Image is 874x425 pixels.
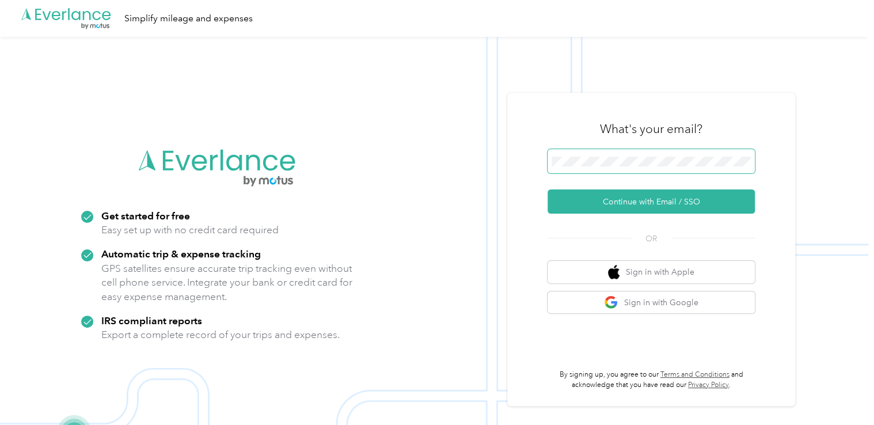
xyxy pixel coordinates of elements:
button: google logoSign in with Google [548,291,755,314]
a: Privacy Policy [688,381,729,389]
strong: Get started for free [101,210,190,222]
strong: Automatic trip & expense tracking [101,248,261,260]
span: OR [631,233,671,245]
h3: What's your email? [600,121,702,137]
p: Export a complete record of your trips and expenses. [101,328,340,342]
img: google logo [604,295,618,310]
strong: IRS compliant reports [101,314,202,327]
div: Simplify mileage and expenses [124,12,253,26]
p: Easy set up with no credit card required [101,223,279,237]
button: Continue with Email / SSO [548,189,755,214]
p: By signing up, you agree to our and acknowledge that you have read our . [548,370,755,390]
button: apple logoSign in with Apple [548,261,755,283]
p: GPS satellites ensure accurate trip tracking even without cell phone service. Integrate your bank... [101,261,353,304]
a: Terms and Conditions [660,370,729,379]
img: apple logo [608,265,620,279]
